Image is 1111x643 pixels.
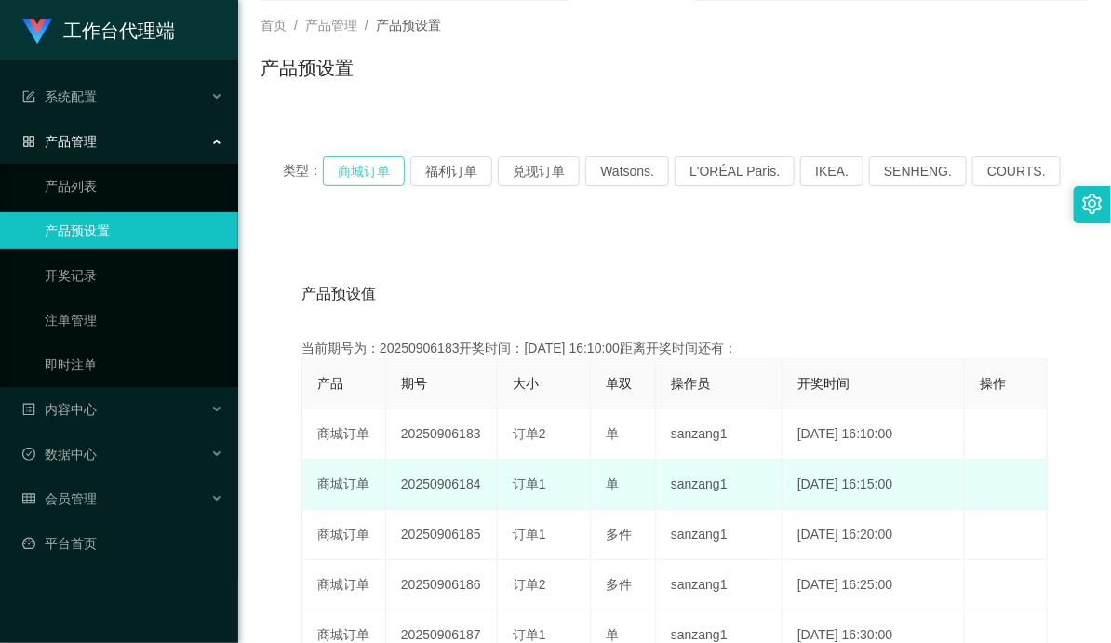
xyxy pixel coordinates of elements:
[301,283,376,305] span: 产品预设值
[972,156,1061,186] button: COURTS.
[606,627,619,642] span: 单
[498,156,580,186] button: 兑现订单
[302,560,386,610] td: 商城订单
[22,19,52,45] img: logo.9652507e.png
[513,577,546,592] span: 订单2
[22,402,97,417] span: 内容中心
[302,409,386,460] td: 商城订单
[656,460,783,510] td: sanzang1
[513,476,546,491] span: 订单1
[675,156,795,186] button: L'ORÉAL Paris.
[386,560,498,610] td: 20250906186
[45,167,223,205] a: 产品列表
[656,510,783,560] td: sanzang1
[513,627,546,642] span: 订单1
[305,18,357,33] span: 产品管理
[261,54,354,82] h1: 产品预设置
[1082,194,1103,214] i: 图标: setting
[317,376,343,391] span: 产品
[22,525,223,562] a: 图标: dashboard平台首页
[365,18,368,33] span: /
[386,409,498,460] td: 20250906183
[401,376,427,391] span: 期号
[45,346,223,383] a: 即时注单
[783,560,966,610] td: [DATE] 16:25:00
[283,156,323,186] span: 类型：
[302,460,386,510] td: 商城订单
[22,403,35,416] i: 图标: profile
[22,90,35,103] i: 图标: form
[606,577,632,592] span: 多件
[606,426,619,441] span: 单
[323,156,405,186] button: 商城订单
[22,448,35,461] i: 图标: check-circle-o
[800,156,863,186] button: IKEA.
[294,18,298,33] span: /
[869,156,967,186] button: SENHENG.
[22,492,35,505] i: 图标: table
[22,447,97,462] span: 数据中心
[63,1,175,60] h1: 工作台代理端
[513,376,539,391] span: 大小
[656,560,783,610] td: sanzang1
[797,376,850,391] span: 开奖时间
[22,134,97,149] span: 产品管理
[783,510,966,560] td: [DATE] 16:20:00
[783,409,966,460] td: [DATE] 16:10:00
[410,156,492,186] button: 福利订单
[585,156,669,186] button: Watsons.
[606,527,632,542] span: 多件
[301,339,1048,358] div: 当前期号为：20250906183开奖时间：[DATE] 16:10:00距离开奖时间还有：
[386,510,498,560] td: 20250906185
[45,212,223,249] a: 产品预设置
[606,376,632,391] span: 单双
[45,301,223,339] a: 注单管理
[671,376,710,391] span: 操作员
[386,460,498,510] td: 20250906184
[783,460,966,510] td: [DATE] 16:15:00
[302,510,386,560] td: 商城订单
[980,376,1006,391] span: 操作
[261,18,287,33] span: 首页
[513,426,546,441] span: 订单2
[606,476,619,491] span: 单
[376,18,441,33] span: 产品预设置
[22,22,175,37] a: 工作台代理端
[22,491,97,506] span: 会员管理
[22,135,35,148] i: 图标: appstore-o
[45,257,223,294] a: 开奖记录
[656,409,783,460] td: sanzang1
[513,527,546,542] span: 订单1
[22,89,97,104] span: 系统配置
